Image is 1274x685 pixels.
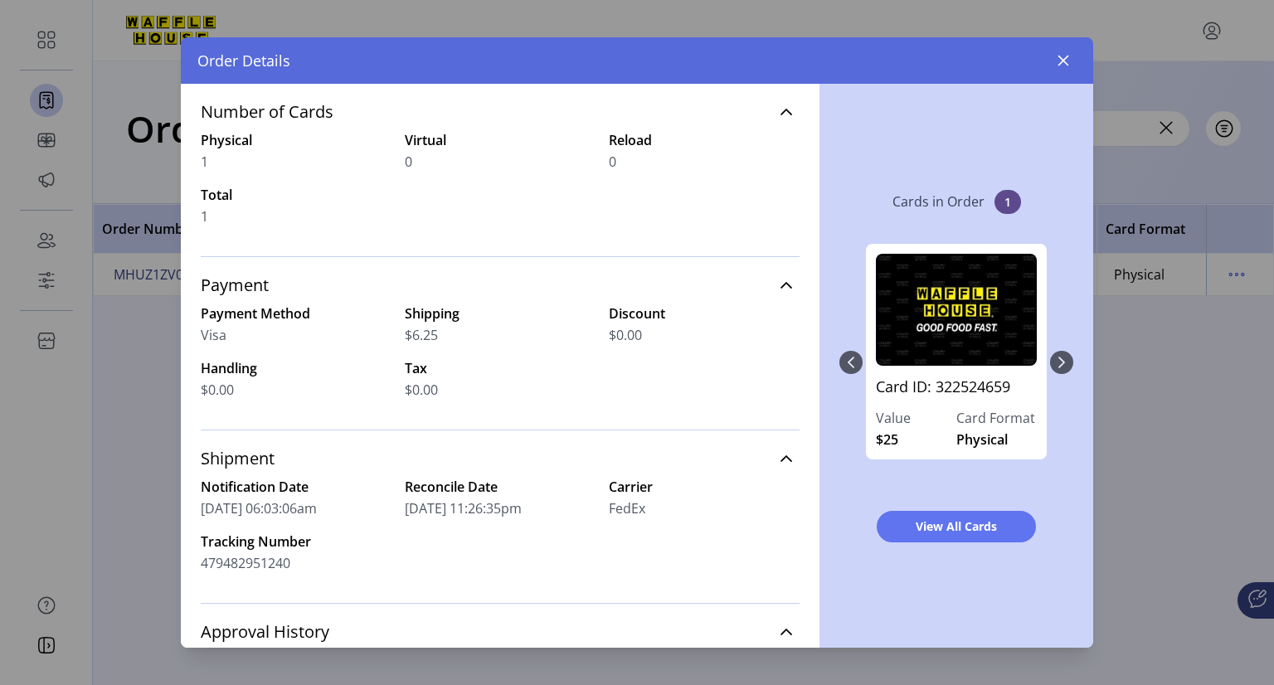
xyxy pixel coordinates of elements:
[405,304,596,323] label: Shipping
[609,130,800,150] label: Reload
[201,532,391,551] label: Tracking Number
[201,152,208,172] span: 1
[201,477,800,593] div: Shipment
[892,192,985,211] p: Cards in Order
[201,614,800,650] a: Approval History
[876,254,1037,366] img: 322524659
[201,267,800,304] a: Payment
[201,104,333,120] span: Number of Cards
[405,358,596,378] label: Tax
[201,130,800,246] div: Number of Cards
[201,277,269,294] span: Payment
[201,498,317,518] span: [DATE] 06:03:06am
[994,190,1021,214] span: 1
[956,430,1008,449] span: Physical
[201,358,391,378] label: Handling
[609,477,800,497] label: Carrier
[201,304,800,420] div: Payment
[405,325,438,345] span: $6.25
[201,450,275,467] span: Shipment
[201,130,391,150] label: Physical
[201,624,329,640] span: Approval History
[201,206,208,226] span: 1
[201,94,800,130] a: Number of Cards
[609,304,800,323] label: Discount
[898,517,1014,535] span: View All Cards
[956,408,1037,428] label: Card Format
[863,227,1050,498] div: 0
[201,440,800,477] a: Shipment
[405,477,596,497] label: Reconcile Date
[201,325,226,345] span: Visa
[609,498,645,518] span: FedEx
[877,511,1036,542] button: View All Cards
[405,130,596,150] label: Virtual
[405,380,438,400] span: $0.00
[876,376,1037,408] a: Card ID: 322524659
[197,50,290,72] span: Order Details
[405,498,522,518] span: [DATE] 11:26:35pm
[201,185,391,205] label: Total
[609,152,616,172] span: 0
[201,553,290,573] span: 479482951240
[609,325,642,345] span: $0.00
[201,380,234,400] span: $0.00
[201,477,391,497] label: Notification Date
[405,152,412,172] span: 0
[201,304,391,323] label: Payment Method
[876,408,956,428] label: Value
[876,430,898,449] span: $25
